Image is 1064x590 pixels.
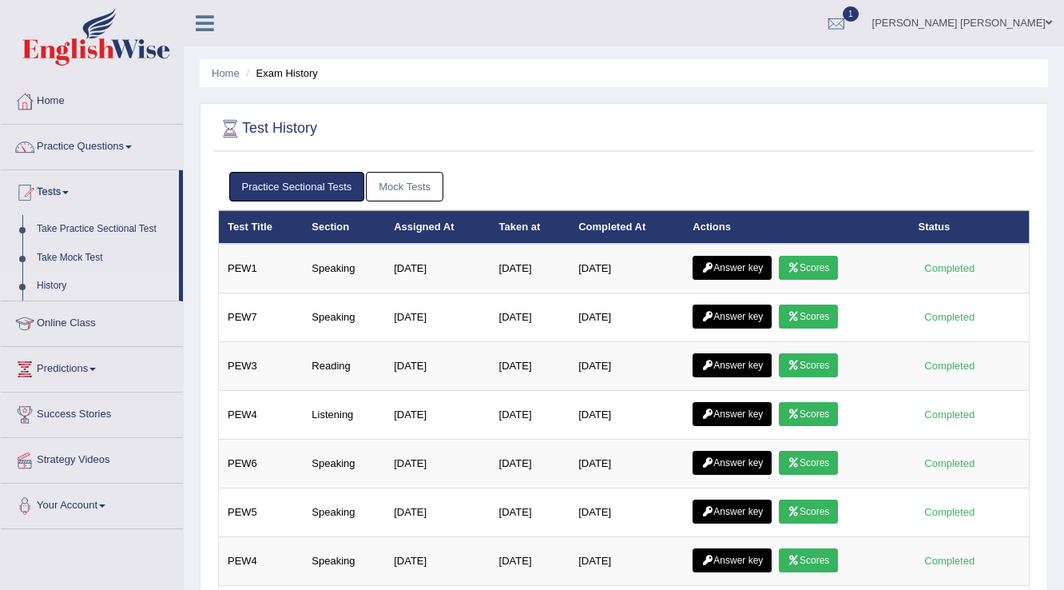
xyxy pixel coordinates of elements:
td: [DATE] [490,293,570,342]
td: PEW3 [219,342,304,391]
div: Completed [919,552,981,569]
td: [DATE] [385,537,490,586]
td: [DATE] [490,342,570,391]
div: Completed [919,504,981,520]
div: Completed [919,357,981,374]
td: [DATE] [490,244,570,293]
a: Take Practice Sectional Test [30,215,179,244]
th: Test Title [219,210,304,244]
a: Scores [779,402,838,426]
td: Reading [303,342,385,391]
td: [DATE] [570,537,684,586]
a: Home [1,79,183,119]
td: [DATE] [570,391,684,440]
a: Practice Sectional Tests [229,172,365,201]
a: Success Stories [1,393,183,433]
td: [DATE] [385,244,490,293]
td: [DATE] [570,440,684,488]
div: Completed [919,406,981,423]
th: Actions [684,210,909,244]
h2: Test History [218,117,317,141]
a: Scores [779,500,838,524]
div: Completed [919,455,981,472]
a: Answer key [693,548,772,572]
td: [DATE] [385,293,490,342]
td: [DATE] [490,488,570,537]
a: Scores [779,548,838,572]
th: Assigned At [385,210,490,244]
a: Scores [779,451,838,475]
td: [DATE] [385,342,490,391]
td: PEW1 [219,244,304,293]
a: Tests [1,170,179,210]
a: Answer key [693,451,772,475]
td: [DATE] [385,440,490,488]
th: Completed At [570,210,684,244]
span: 1 [843,6,859,22]
a: Scores [779,305,838,329]
div: Completed [919,309,981,325]
a: Home [212,67,240,79]
li: Exam History [242,66,318,81]
th: Status [910,210,1030,244]
td: PEW4 [219,537,304,586]
td: PEW6 [219,440,304,488]
td: [DATE] [570,342,684,391]
td: [DATE] [385,391,490,440]
a: Scores [779,256,838,280]
td: [DATE] [385,488,490,537]
td: PEW7 [219,293,304,342]
div: Completed [919,260,981,277]
a: Online Class [1,301,183,341]
a: Take Mock Test [30,244,179,273]
td: [DATE] [570,293,684,342]
a: Practice Questions [1,125,183,165]
a: Answer key [693,500,772,524]
td: PEW4 [219,391,304,440]
th: Section [303,210,385,244]
td: [DATE] [570,488,684,537]
td: [DATE] [490,537,570,586]
td: Listening [303,391,385,440]
a: Your Account [1,484,183,524]
a: Mock Tests [366,172,443,201]
td: [DATE] [490,391,570,440]
a: Strategy Videos [1,438,183,478]
td: PEW5 [219,488,304,537]
a: Scores [779,353,838,377]
td: Speaking [303,293,385,342]
a: History [30,272,179,301]
td: [DATE] [570,244,684,293]
a: Predictions [1,347,183,387]
td: [DATE] [490,440,570,488]
td: Speaking [303,244,385,293]
th: Taken at [490,210,570,244]
a: Answer key [693,305,772,329]
a: Answer key [693,256,772,280]
td: Speaking [303,537,385,586]
a: Answer key [693,402,772,426]
td: Speaking [303,488,385,537]
td: Speaking [303,440,385,488]
a: Answer key [693,353,772,377]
